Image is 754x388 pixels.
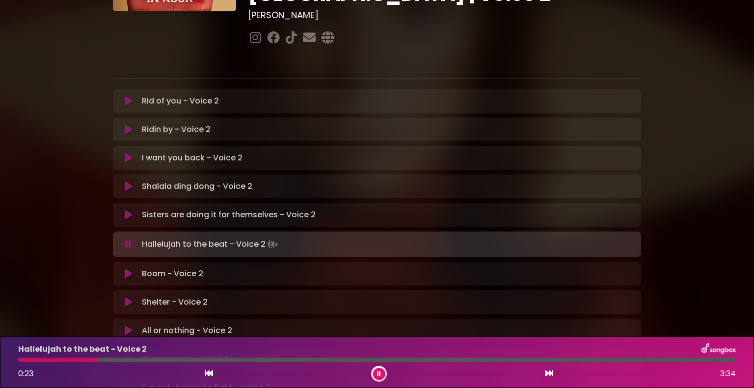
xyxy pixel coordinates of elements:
img: songbox-logo-white.png [701,343,736,356]
p: I want you back - Voice 2 [142,152,242,164]
p: Rid of you - Voice 2 [142,95,219,107]
h3: [PERSON_NAME] [248,10,641,21]
p: Hallelujah to the beat - Voice 2 [18,343,147,355]
p: Hallelujah to the beat - Voice 2 [142,237,279,251]
p: All or nothing - Voice 2 [142,325,232,336]
img: waveform4.gif [266,237,279,251]
span: 3:34 [720,368,736,380]
p: Boom - Voice 2 [142,268,203,280]
p: Shalala ding dong - Voice 2 [142,181,252,192]
p: Ridin by - Voice 2 [142,124,211,135]
p: Sisters are doing it for themselves - Voice 2 [142,209,316,221]
span: 0:23 [18,368,33,379]
p: Shelter - Voice 2 [142,296,208,308]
